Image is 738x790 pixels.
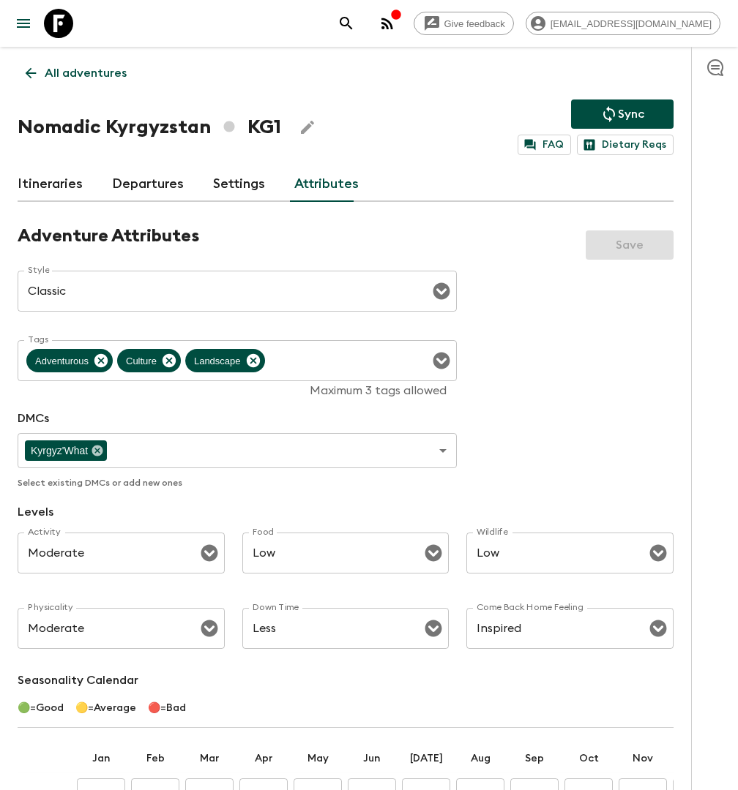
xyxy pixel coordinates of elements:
p: Apr [239,751,288,766]
span: Adventurous [26,353,97,369]
a: Itineraries [18,167,83,202]
button: Open [199,618,220,639]
p: Mar [185,751,234,766]
label: Style [28,264,49,276]
a: Attributes [294,167,359,202]
p: Seasonality Calendar [18,671,674,689]
h2: Adventure Attributes [18,225,199,247]
p: Jan [77,751,125,766]
span: Culture [117,353,165,369]
button: Sync adventure departures to the booking engine [571,99,674,129]
button: menu [9,9,38,38]
a: Departures [112,167,184,202]
div: Landscape [185,349,265,372]
div: Adventurous [26,349,113,372]
a: All adventures [18,59,135,88]
a: Give feedback [414,12,514,35]
button: search adventures [332,9,361,38]
span: Kyrgyz'What [25,443,94,459]
label: Come Back Home Feeling [477,601,584,614]
label: Food [253,526,274,538]
p: DMCs [18,410,457,427]
p: Oct [564,751,613,766]
h1: Nomadic Kyrgyzstan KG1 [18,113,281,142]
a: Settings [213,167,265,202]
label: Wildlife [477,526,508,538]
button: Open [431,281,452,301]
p: 🟡 = Average [75,701,136,715]
a: FAQ [518,135,571,155]
button: Open [423,618,444,639]
p: Nov [619,751,667,766]
p: All adventures [45,64,127,82]
p: 🔴 = Bad [148,701,186,715]
div: Kyrgyz'What [25,440,107,461]
p: Maximum 3 tags allowed [28,383,447,398]
button: Open [199,543,220,563]
p: [DATE] [402,751,450,766]
label: Physicality [28,601,73,614]
p: Feb [131,751,179,766]
a: Dietary Reqs [577,135,674,155]
button: Edit Adventure Title [293,113,322,142]
button: Open [423,543,444,563]
p: Dec [673,751,721,766]
p: Sep [510,751,559,766]
p: May [294,751,342,766]
span: Give feedback [436,18,513,29]
span: [EMAIL_ADDRESS][DOMAIN_NAME] [543,18,720,29]
button: Open [648,618,668,639]
label: Tags [28,334,48,346]
div: Culture [117,349,181,372]
p: 🟢 = Good [18,701,64,715]
p: Jun [348,751,396,766]
p: Sync [618,105,644,123]
p: Levels [18,503,674,521]
label: Down Time [253,601,299,614]
span: Landscape [185,353,250,369]
button: Open [648,543,668,563]
p: Select existing DMCs or add new ones [18,474,457,492]
label: Activity [28,526,61,538]
button: Open [431,350,452,371]
p: Aug [456,751,504,766]
div: [EMAIL_ADDRESS][DOMAIN_NAME] [526,12,720,35]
